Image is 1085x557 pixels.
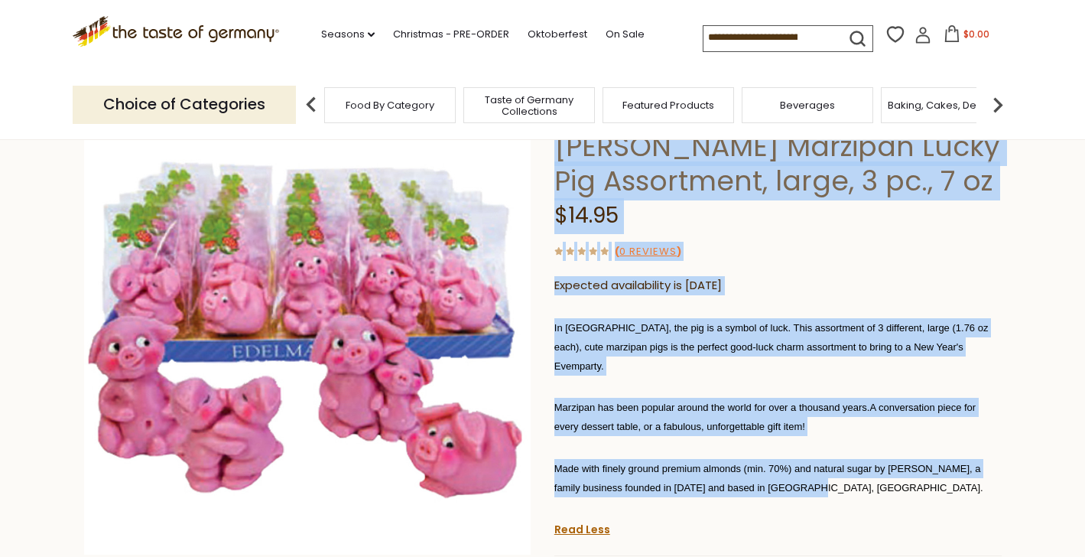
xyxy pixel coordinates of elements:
[888,99,1006,111] a: Baking, Cakes, Desserts
[606,26,645,43] a: On Sale
[780,99,835,111] a: Beverages
[554,463,983,493] span: Made with finely ground premium almonds (min. 70%) and natural sugar by [PERSON_NAME], a family b...
[346,99,434,111] a: Food By Category
[554,322,989,372] span: In [GEOGRAPHIC_DATA], the pig is a symbol of luck. This assortment of 3 different, large (1.76 oz...
[554,402,976,432] span: A conversation piece for every dessert table, or a fabulous, unforgettable gift item!
[554,522,610,537] a: Read Less
[84,107,531,555] img: Funsch Marzipan Lucky Pig Assortment, large, 3 pc., 7 oz
[296,90,326,120] img: previous arrow
[554,276,1002,295] p: Expected availability is [DATE]
[528,26,587,43] a: Oktoberfest
[963,28,989,41] span: $0.00
[554,200,619,230] span: $14.95
[983,90,1013,120] img: next arrow
[73,86,296,123] p: Choice of Categories
[554,402,870,413] span: Marzipan has been popular around the world for over a thousand years.
[619,244,677,260] a: 0 Reviews
[321,26,375,43] a: Seasons
[554,129,1002,198] h1: [PERSON_NAME] Marzipan Lucky Pig Assortment, large, 3 pc., 7 oz
[393,26,509,43] a: Christmas - PRE-ORDER
[934,25,999,48] button: $0.00
[622,99,714,111] a: Featured Products
[468,94,590,117] a: Taste of Germany Collections
[615,244,681,259] span: ( )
